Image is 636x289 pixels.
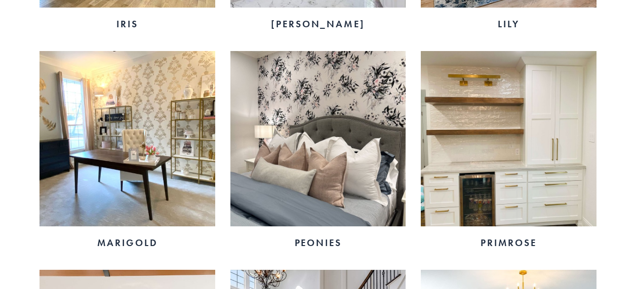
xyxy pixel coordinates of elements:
[230,51,406,255] a: Peonies Peonies
[421,18,597,31] h3: Lily
[421,236,597,250] h3: Primrose
[421,51,597,255] a: Primrose Primrose
[39,236,215,250] h3: Marigold
[230,18,406,31] h3: [PERSON_NAME]
[230,236,406,250] h3: Peonies
[39,51,215,226] img: Marigold
[230,51,406,226] img: Peonies
[421,51,597,226] img: Primrose
[39,51,215,255] a: Marigold Marigold
[39,18,215,31] h3: Iris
